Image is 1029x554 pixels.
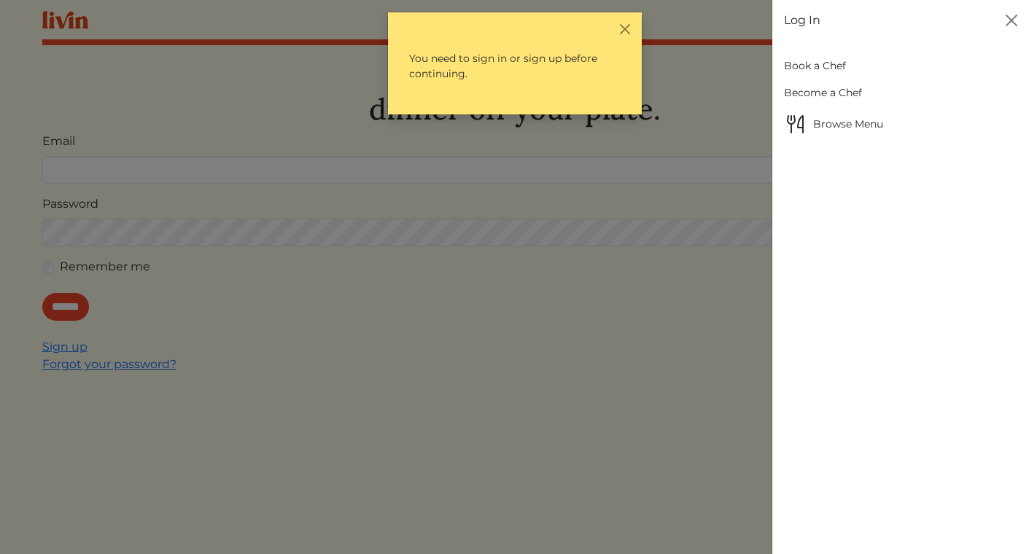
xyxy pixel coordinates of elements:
[784,52,1017,79] a: Book a Chef
[784,112,807,136] img: Browse Menu
[618,21,633,36] button: Close
[397,39,633,94] p: You need to sign in or sign up before continuing.
[784,106,1017,141] a: Browse MenuBrowse Menu
[784,12,820,29] a: Log In
[784,112,1017,136] span: Browse Menu
[784,79,1017,106] a: Become a Chef
[1000,9,1023,32] button: Close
